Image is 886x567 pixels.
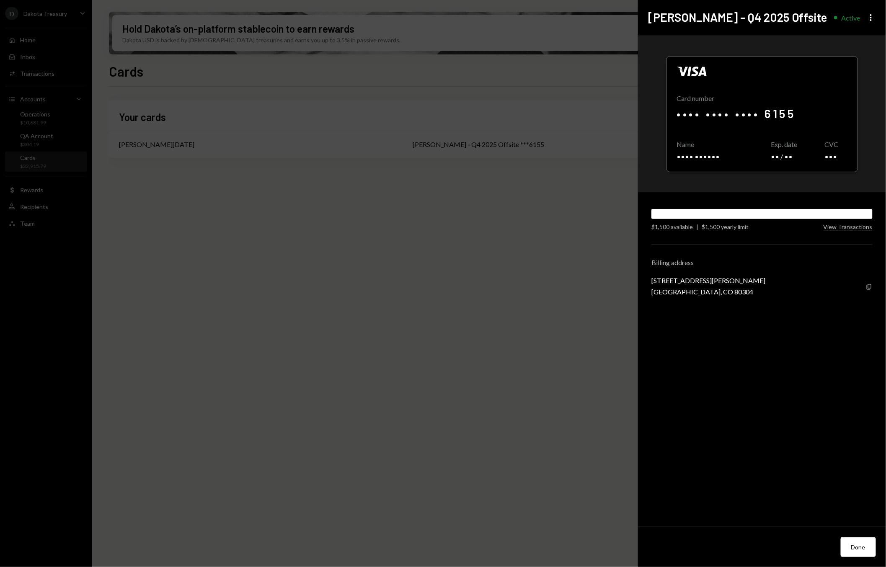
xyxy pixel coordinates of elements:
[696,222,698,231] div: |
[824,223,873,231] button: View Transactions
[842,14,860,22] div: Active
[651,288,765,296] div: [GEOGRAPHIC_DATA], CO 80304
[666,56,858,172] div: Click to reveal
[648,9,827,26] h2: [PERSON_NAME] - Q4 2025 Offsite
[841,537,876,557] button: Done
[702,222,749,231] div: $1,500 yearly limit
[651,258,873,266] div: Billing address
[651,276,765,284] div: [STREET_ADDRESS][PERSON_NAME]
[651,222,693,231] div: $1,500 available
